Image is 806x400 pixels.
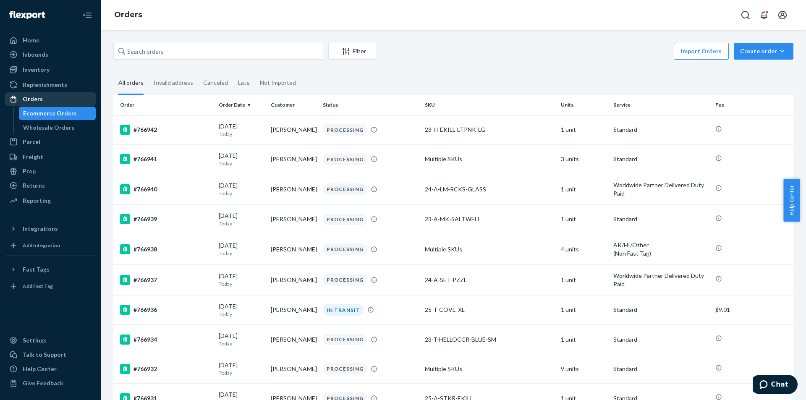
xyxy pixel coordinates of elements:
[613,155,709,163] p: Standard
[753,375,798,396] iframe: Opens a widget where you can chat to one of our agents
[219,181,264,197] div: [DATE]
[238,72,250,94] div: Late
[219,152,264,167] div: [DATE]
[219,280,264,288] p: Today
[267,115,319,144] td: [PERSON_NAME]
[219,250,264,257] p: Today
[271,101,316,108] div: Customer
[5,63,96,76] a: Inventory
[323,154,367,165] div: PROCESSING
[120,244,212,254] div: #766938
[5,150,96,164] a: Freight
[219,212,264,227] div: [DATE]
[5,92,96,106] a: Orders
[557,95,610,115] th: Units
[23,81,67,89] div: Replenishments
[5,222,96,235] button: Integrations
[613,365,709,373] p: Standard
[23,265,50,274] div: Fast Tags
[5,334,96,347] a: Settings
[215,95,267,115] th: Order Date
[23,196,51,205] div: Reporting
[120,125,212,135] div: #766942
[23,109,77,118] div: Ecommerce Orders
[5,194,96,207] a: Reporting
[219,190,264,197] p: Today
[557,295,610,324] td: 1 unit
[557,174,610,204] td: 1 unit
[23,365,57,373] div: Help Center
[23,65,50,74] div: Inventory
[783,179,800,222] span: Help Center
[267,234,319,264] td: [PERSON_NAME]
[9,11,45,19] img: Flexport logo
[421,234,557,264] td: Multiple SKUs
[267,144,319,174] td: [PERSON_NAME]
[328,43,377,60] button: Filter
[329,47,377,55] div: Filter
[613,215,709,223] p: Standard
[114,10,142,19] a: Orders
[23,153,43,161] div: Freight
[319,95,421,115] th: Status
[19,121,96,134] a: Wholesale Orders
[219,311,264,318] p: Today
[425,306,554,314] div: 25-T-COVE-XL
[219,220,264,227] p: Today
[323,183,367,195] div: PROCESSING
[5,376,96,390] button: Give Feedback
[23,242,60,249] div: Add Integration
[5,348,96,361] button: Talk to Support
[557,354,610,384] td: 9 units
[5,34,96,47] a: Home
[425,185,554,193] div: 24-A-LM-RCKS-GLASS
[219,302,264,318] div: [DATE]
[323,363,367,374] div: PROCESSING
[120,275,212,285] div: #766937
[425,215,554,223] div: 23-A-MK-SALTWELL
[267,354,319,384] td: [PERSON_NAME]
[613,272,709,288] p: Worldwide Partner Delivered Duty Paid
[5,179,96,192] a: Returns
[323,274,367,285] div: PROCESSING
[737,7,754,24] button: Open Search Box
[5,78,96,92] a: Replenishments
[219,332,264,347] div: [DATE]
[674,43,729,60] button: Import Orders
[219,122,264,138] div: [DATE]
[120,214,212,224] div: #766939
[557,264,610,295] td: 1 unit
[557,204,610,234] td: 1 unit
[5,280,96,293] a: Add Fast Tag
[219,361,264,376] div: [DATE]
[5,48,96,61] a: Inbounds
[219,241,264,257] div: [DATE]
[421,354,557,384] td: Multiple SKUs
[557,325,610,354] td: 1 unit
[425,276,554,284] div: 24-A-SET-PZZL
[23,336,47,345] div: Settings
[610,95,712,115] th: Service
[79,7,96,24] button: Close Navigation
[154,72,193,94] div: Invalid address
[260,72,296,94] div: Not Imported
[613,181,709,198] p: Worldwide Partner Delivered Duty Paid
[23,36,39,44] div: Home
[557,234,610,264] td: 4 units
[323,304,364,316] div: IN TRANSIT
[23,167,36,175] div: Prep
[425,125,554,134] div: 23-H-EKILL-LTPNK-LG
[613,335,709,344] p: Standard
[23,225,58,233] div: Integrations
[19,107,96,120] a: Ecommerce Orders
[23,50,48,59] div: Inbounds
[613,125,709,134] p: Standard
[23,138,40,146] div: Parcel
[734,43,793,60] button: Create order
[120,184,212,194] div: #766940
[120,154,212,164] div: #766941
[557,115,610,144] td: 1 unit
[267,295,319,324] td: [PERSON_NAME]
[23,181,45,190] div: Returns
[120,364,212,374] div: #766932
